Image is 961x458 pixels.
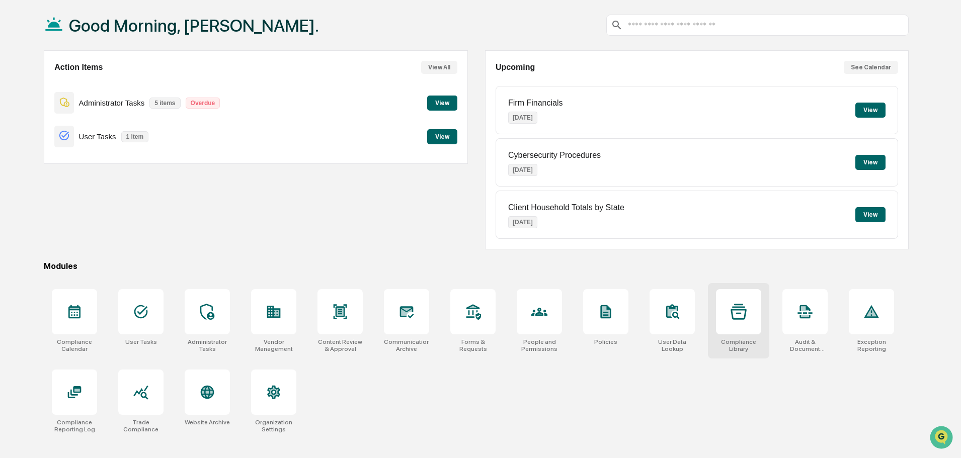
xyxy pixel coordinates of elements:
div: Audit & Document Logs [782,338,828,352]
a: Powered byPylon [71,170,122,178]
div: Compliance Calendar [52,338,97,352]
p: [DATE] [508,164,537,176]
iframe: Open customer support [929,425,956,452]
a: 🗄️Attestations [69,123,129,141]
div: Modules [44,261,909,271]
span: Attestations [83,127,125,137]
p: 5 items [149,98,180,109]
div: Vendor Management [251,338,296,352]
div: Policies [594,338,617,345]
p: Client Household Totals by State [508,203,624,212]
div: Start new chat [34,77,165,87]
p: 1 item [121,131,149,142]
h2: Upcoming [496,63,535,72]
a: View [427,98,457,107]
button: View [427,129,457,144]
div: Trade Compliance [118,419,164,433]
p: Administrator Tasks [79,99,145,107]
button: Start new chat [171,80,183,92]
div: User Data Lookup [650,338,695,352]
div: We're available if you need us! [34,87,127,95]
p: Firm Financials [508,99,563,108]
div: Content Review & Approval [317,338,363,352]
p: [DATE] [508,112,537,124]
div: Organization Settings [251,419,296,433]
p: Cybersecurity Procedures [508,151,601,160]
p: User Tasks [79,132,116,141]
h1: Good Morning, [PERSON_NAME]. [69,16,319,36]
div: 🗄️ [73,128,81,136]
img: 1746055101610-c473b297-6a78-478c-a979-82029cc54cd1 [10,77,28,95]
p: How can we help? [10,21,183,37]
div: Communications Archive [384,338,429,352]
div: User Tasks [125,338,157,345]
div: Website Archive [185,419,230,426]
div: Compliance Library [716,338,761,352]
button: View [855,103,886,118]
span: Preclearance [20,127,65,137]
span: Data Lookup [20,146,63,156]
p: Overdue [186,98,220,109]
div: Compliance Reporting Log [52,419,97,433]
div: Administrator Tasks [185,338,230,352]
div: 🖐️ [10,128,18,136]
div: People and Permissions [517,338,562,352]
button: View All [421,61,457,74]
a: 🔎Data Lookup [6,142,67,160]
div: Exception Reporting [849,338,894,352]
button: View [427,96,457,111]
div: Forms & Requests [450,338,496,352]
button: See Calendar [844,61,898,74]
button: View [855,207,886,222]
a: View [427,131,457,141]
a: 🖐️Preclearance [6,123,69,141]
p: [DATE] [508,216,537,228]
div: 🔎 [10,147,18,155]
h2: Action Items [54,63,103,72]
span: Pylon [100,170,122,178]
button: View [855,155,886,170]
